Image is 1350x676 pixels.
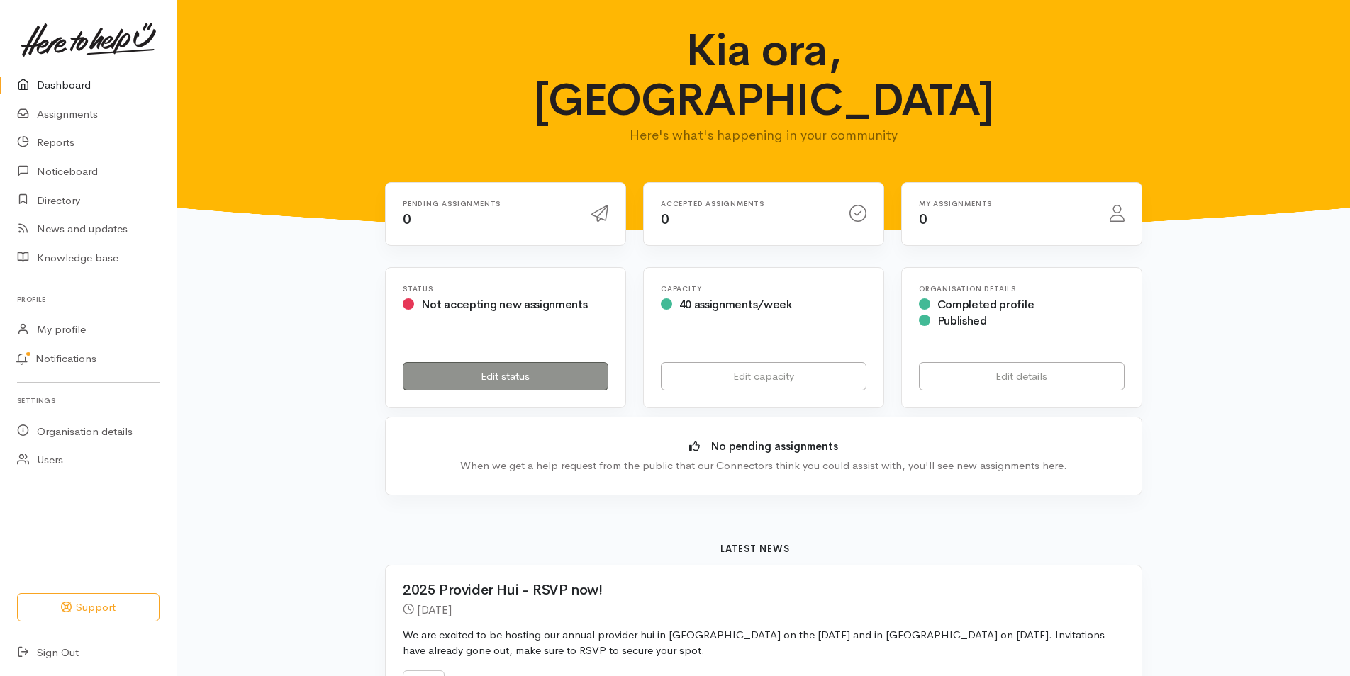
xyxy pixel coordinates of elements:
[403,210,411,228] span: 0
[679,297,792,312] span: 40 assignments/week
[919,200,1093,208] h6: My assignments
[407,458,1120,474] div: When we get a help request from the public that our Connectors think you could assist with, you'l...
[711,439,838,453] b: No pending assignments
[17,593,160,622] button: Support
[403,285,608,293] h6: Status
[403,200,574,208] h6: Pending assignments
[919,285,1125,293] h6: Organisation Details
[937,297,1034,312] span: Completed profile
[720,543,790,555] b: Latest news
[661,362,866,391] a: Edit capacity
[17,290,160,309] h6: Profile
[919,210,927,228] span: 0
[661,285,866,293] h6: Capacity
[488,125,1040,145] p: Here's what's happening in your community
[661,200,832,208] h6: Accepted assignments
[937,313,987,328] span: Published
[403,362,608,391] a: Edit status
[488,26,1040,125] h1: Kia ora, [GEOGRAPHIC_DATA]
[403,627,1125,659] p: We are excited to be hosting our annual provider hui in [GEOGRAPHIC_DATA] on the [DATE] and in [G...
[403,582,1108,598] h2: 2025 Provider Hui - RSVP now!
[17,391,160,410] h6: Settings
[417,602,452,617] time: [DATE]
[661,210,669,228] span: 0
[421,297,588,312] span: Not accepting new assignments
[919,362,1125,391] a: Edit details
